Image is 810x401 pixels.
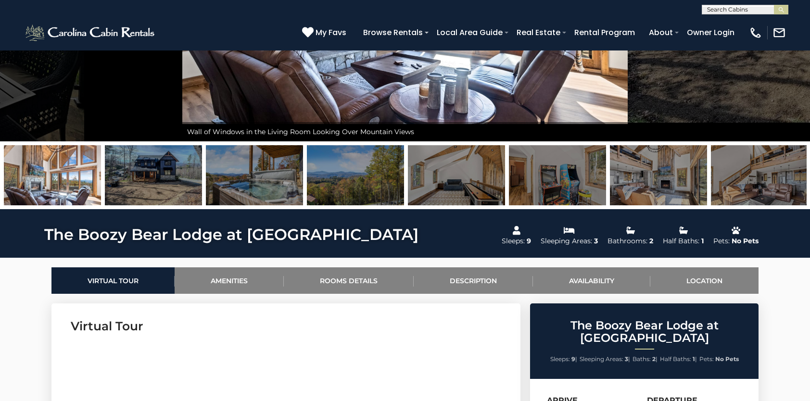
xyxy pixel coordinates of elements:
[715,355,739,363] strong: No Pets
[432,24,507,41] a: Local Area Guide
[533,267,650,294] a: Availability
[550,353,577,365] li: |
[509,145,606,205] img: 167447321
[660,355,691,363] span: Half Baths:
[105,145,202,205] img: 167585719
[625,355,628,363] strong: 3
[633,353,658,365] li: |
[284,267,414,294] a: Rooms Details
[358,24,428,41] a: Browse Rentals
[51,267,175,294] a: Virtual Tour
[550,355,570,363] span: Sleeps:
[71,318,501,335] h3: Virtual Tour
[182,122,628,141] div: Wall of Windows in the Living Room Looking Over Mountain Views
[644,24,678,41] a: About
[206,145,303,205] img: 167447335
[532,319,756,345] h2: The Boozy Bear Lodge at [GEOGRAPHIC_DATA]
[580,353,630,365] li: |
[633,355,651,363] span: Baths:
[711,145,808,205] img: 167447277
[512,24,565,41] a: Real Estate
[610,145,707,205] img: 167447278
[302,26,349,39] a: My Favs
[4,145,101,205] img: 167447276
[693,355,695,363] strong: 1
[316,26,346,38] span: My Favs
[749,26,762,39] img: phone-regular-white.png
[408,145,505,205] img: 167447322
[175,267,284,294] a: Amenities
[772,26,786,39] img: mail-regular-white.png
[650,267,759,294] a: Location
[699,355,714,363] span: Pets:
[682,24,739,41] a: Owner Login
[570,24,640,41] a: Rental Program
[660,353,697,365] li: |
[580,355,623,363] span: Sleeping Areas:
[307,145,404,205] img: 167447324
[24,23,157,42] img: White-1-2.png
[652,355,656,363] strong: 2
[571,355,575,363] strong: 9
[414,267,533,294] a: Description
